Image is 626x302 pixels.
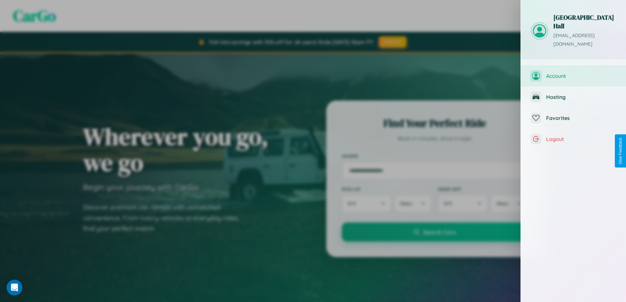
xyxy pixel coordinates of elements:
p: [EMAIL_ADDRESS][DOMAIN_NAME] [553,32,616,49]
div: Give Feedback [618,138,623,164]
button: Favorites [521,107,626,128]
span: Logout [546,136,616,142]
button: Hosting [521,86,626,107]
button: Logout [521,128,626,150]
button: Account [521,65,626,86]
span: Favorites [546,115,616,121]
span: Hosting [546,94,616,100]
h3: [GEOGRAPHIC_DATA] Hall [553,13,616,30]
div: Open Intercom Messenger [7,280,22,295]
span: Account [546,73,616,79]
